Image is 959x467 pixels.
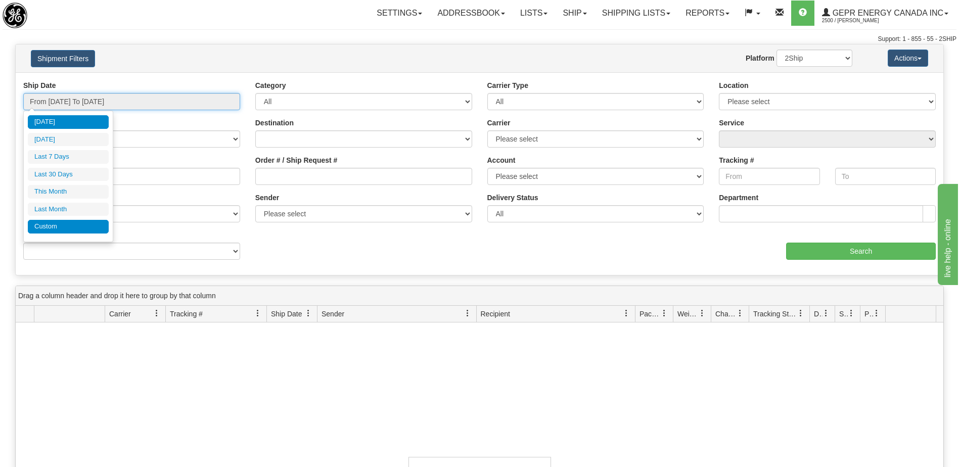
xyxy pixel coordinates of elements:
[8,6,94,18] div: live help - online
[513,1,555,26] a: Lists
[322,309,344,319] span: Sender
[618,305,635,322] a: Recipient filter column settings
[656,305,673,322] a: Packages filter column settings
[814,309,823,319] span: Delivery Status
[677,309,699,319] span: Weight
[719,118,744,128] label: Service
[109,309,131,319] span: Carrier
[746,53,774,63] label: Platform
[481,309,510,319] span: Recipient
[31,50,95,67] button: Shipment Filters
[249,305,266,322] a: Tracking # filter column settings
[28,150,109,164] li: Last 7 Days
[255,155,338,165] label: Order # / Ship Request #
[3,35,956,43] div: Support: 1 - 855 - 55 - 2SHIP
[835,168,936,185] input: To
[792,305,809,322] a: Tracking Status filter column settings
[28,168,109,181] li: Last 30 Days
[28,185,109,199] li: This Month
[487,118,511,128] label: Carrier
[28,115,109,129] li: [DATE]
[271,309,302,319] span: Ship Date
[822,16,898,26] span: 2500 / [PERSON_NAME]
[23,80,56,90] label: Ship Date
[888,50,928,67] button: Actions
[487,80,528,90] label: Carrier Type
[817,305,835,322] a: Delivery Status filter column settings
[255,193,279,203] label: Sender
[732,305,749,322] a: Charge filter column settings
[719,155,754,165] label: Tracking #
[936,182,958,285] iframe: chat widget
[864,309,873,319] span: Pickup Status
[715,309,737,319] span: Charge
[3,3,27,28] img: logo2500.jpg
[148,305,165,322] a: Carrier filter column settings
[839,309,848,319] span: Shipment Issues
[170,309,203,319] span: Tracking #
[814,1,956,26] a: GEPR Energy Canada Inc 2500 / [PERSON_NAME]
[640,309,661,319] span: Packages
[843,305,860,322] a: Shipment Issues filter column settings
[753,309,797,319] span: Tracking Status
[28,203,109,216] li: Last Month
[786,243,936,260] input: Search
[595,1,678,26] a: Shipping lists
[719,193,758,203] label: Department
[487,193,538,203] label: Delivery Status
[678,1,737,26] a: Reports
[430,1,513,26] a: Addressbook
[16,286,943,306] div: grid grouping header
[28,133,109,147] li: [DATE]
[830,9,943,17] span: GEPR Energy Canada Inc
[694,305,711,322] a: Weight filter column settings
[719,168,819,185] input: From
[487,155,516,165] label: Account
[300,305,317,322] a: Ship Date filter column settings
[28,220,109,233] li: Custom
[719,80,748,90] label: Location
[459,305,476,322] a: Sender filter column settings
[255,80,286,90] label: Category
[255,118,294,128] label: Destination
[555,1,594,26] a: Ship
[369,1,430,26] a: Settings
[868,305,885,322] a: Pickup Status filter column settings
